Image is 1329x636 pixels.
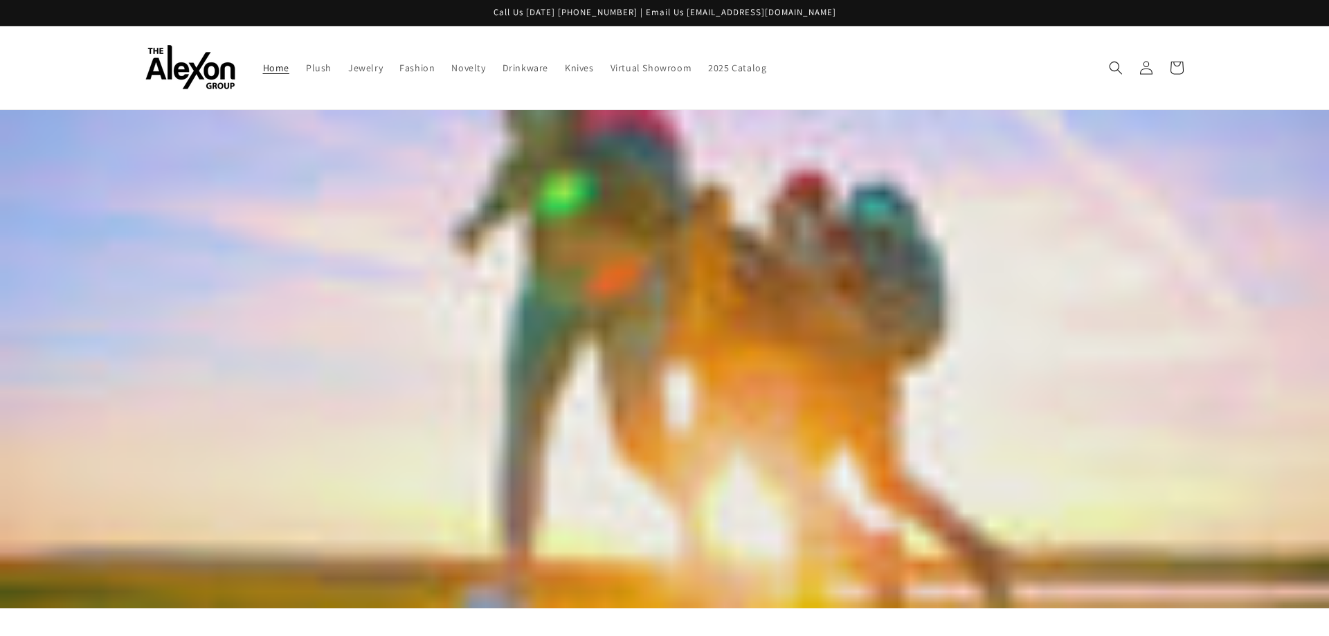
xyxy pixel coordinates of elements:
summary: Search [1101,53,1131,83]
a: Knives [557,53,602,82]
a: Fashion [391,53,443,82]
span: Virtual Showroom [611,62,692,74]
a: Drinkware [494,53,557,82]
a: Virtual Showroom [602,53,700,82]
a: Jewelry [340,53,391,82]
span: Fashion [399,62,435,74]
a: Plush [298,53,340,82]
a: Novelty [443,53,494,82]
a: 2025 Catalog [700,53,775,82]
img: The Alexon Group [145,45,235,90]
a: Home [255,53,298,82]
span: Knives [565,62,594,74]
span: Jewelry [348,62,383,74]
span: Drinkware [503,62,548,74]
span: Plush [306,62,332,74]
span: Home [263,62,289,74]
span: 2025 Catalog [708,62,766,74]
span: Novelty [451,62,485,74]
